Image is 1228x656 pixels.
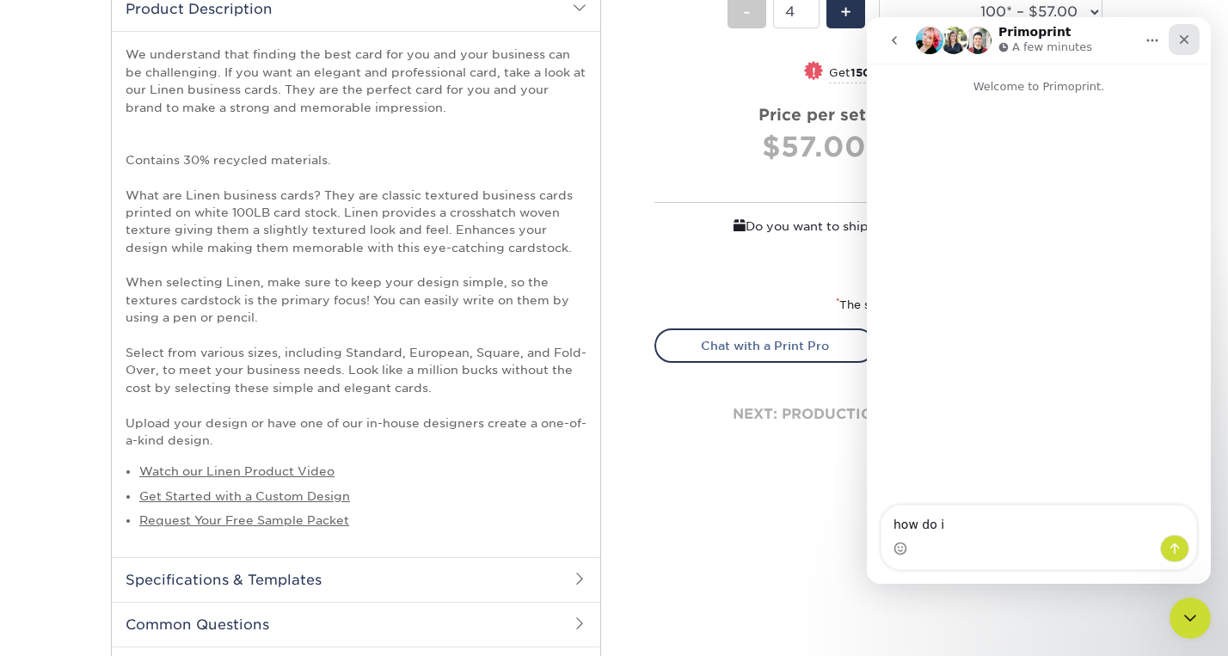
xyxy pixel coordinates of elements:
a: Chat with a Print Pro [654,328,875,363]
div: $57.00 [668,126,866,168]
strong: 150 [850,66,871,79]
small: The selected quantity will be [836,298,1103,311]
iframe: Intercom live chat [1170,598,1211,639]
a: Request Your Free Sample Packet [139,513,349,527]
iframe: Google Customer Reviews [4,604,146,650]
a: Watch our Linen Product Video [139,464,335,478]
a: Get Started with a Custom Design [139,489,350,503]
div: next: production times & shipping [654,363,1103,466]
p: We understand that finding the best card for you and your business can be challenging. If you wan... [126,46,586,449]
h2: Specifications & Templates [112,557,600,602]
iframe: Intercom live chat [867,17,1211,584]
small: Get more business cards per set for [829,66,1102,83]
div: Do you want to ship all of these sets to the same location? [654,217,1103,236]
h2: Common Questions [112,602,600,647]
strong: Price per set [758,105,866,124]
span: ! [812,63,816,81]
